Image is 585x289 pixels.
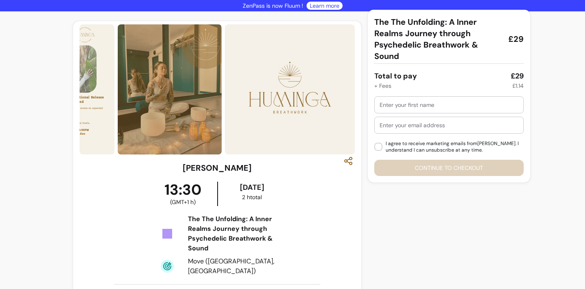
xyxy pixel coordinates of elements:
a: Learn more [310,2,339,10]
img: https://d3pz9znudhj10h.cloudfront.net/571f2dfd-105f-4c17-ba3a-510d5505fa71 [118,24,222,154]
input: Enter your email address [380,121,518,129]
p: ZenPass is now Fluum ! [243,2,303,10]
div: + Fees [374,82,391,90]
div: £29 [511,70,524,82]
div: £1.14 [512,82,524,90]
div: The The Unfolding: A Inner Realms Journey through Psychedelic Breathwork & Sound [188,214,284,253]
h3: [PERSON_NAME] [183,162,252,174]
img: Tickets Icon [161,227,174,240]
div: 2 h total [220,193,284,201]
div: Total to pay [374,70,417,82]
img: https://d3pz9znudhj10h.cloudfront.net/5fa61efd-cd4b-494d-85ad-dc567087816b [225,24,355,154]
span: The The Unfolding: A Inner Realms Journey through Psychedelic Breathwork & Sound [374,16,502,62]
div: [DATE] [220,182,284,193]
span: ( GMT+1 h ) [170,198,196,206]
div: Move ([GEOGRAPHIC_DATA], [GEOGRAPHIC_DATA]) [188,256,284,276]
div: 13:30 [149,182,217,206]
span: £29 [508,33,524,45]
input: Enter your first name [380,101,518,109]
